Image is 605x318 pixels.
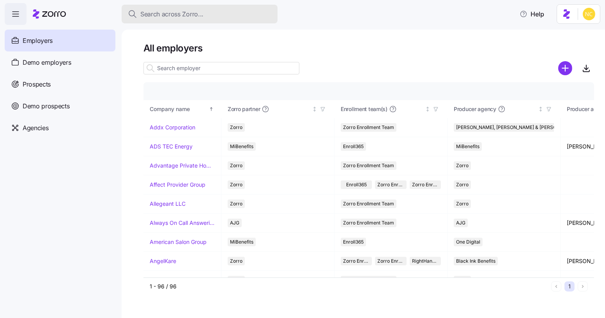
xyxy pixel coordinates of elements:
[23,79,51,89] span: Prospects
[230,219,239,227] span: AJG
[150,124,195,131] a: Addx Corporation
[209,106,214,112] div: Sorted ascending
[230,123,242,132] span: Zorro
[312,106,317,112] div: Not sorted
[5,117,115,139] a: Agencies
[150,257,176,265] a: AngelKare
[456,238,480,246] span: One Digital
[230,276,242,284] span: Zorro
[230,180,242,189] span: Zorro
[456,257,495,265] span: Black Ink Benefits
[5,30,115,51] a: Employers
[343,123,394,132] span: Zorro Enrollment Team
[412,257,439,265] span: RightHandMan Financial
[230,238,253,246] span: MiBenefits
[343,276,394,284] span: Zorro Enrollment Team
[456,123,577,132] span: [PERSON_NAME], [PERSON_NAME] & [PERSON_NAME]
[143,42,594,54] h1: All employers
[343,257,370,265] span: Zorro Enrollment Team
[150,162,215,170] a: Advantage Private Home Care
[150,143,193,150] a: ADS TEC Energy
[456,161,469,170] span: Zorro
[150,181,205,189] a: Affect Provider Group
[150,105,207,113] div: Company name
[230,161,242,170] span: Zorro
[538,106,543,112] div: Not sorted
[5,51,115,73] a: Demo employers
[425,106,430,112] div: Not sorted
[343,219,394,227] span: Zorro Enrollment Team
[346,180,367,189] span: Enroll365
[456,276,469,284] span: Zorro
[412,180,439,189] span: Zorro Enrollment Experts
[578,281,588,291] button: Next page
[456,180,469,189] span: Zorro
[23,123,48,133] span: Agencies
[230,200,242,208] span: Zorro
[150,238,207,246] a: American Salon Group
[230,142,253,151] span: MiBenefits
[143,62,299,74] input: Search employer
[343,238,364,246] span: Enroll365
[150,219,215,227] a: Always On Call Answering Service
[140,9,203,19] span: Search across Zorro...
[564,281,575,291] button: 1
[456,200,469,208] span: Zorro
[228,105,260,113] span: Zorro partner
[448,100,561,118] th: Producer agencyNot sorted
[567,105,605,113] span: Producer agent
[341,105,387,113] span: Enrollment team(s)
[122,5,278,23] button: Search across Zorro...
[377,257,404,265] span: Zorro Enrollment Experts
[5,95,115,117] a: Demo prospects
[150,276,190,284] a: Ares Interactive
[551,281,561,291] button: Previous page
[334,100,448,118] th: Enrollment team(s)Not sorted
[513,6,550,22] button: Help
[230,257,242,265] span: Zorro
[343,142,364,151] span: Enroll365
[150,200,186,208] a: Allegeant LLC
[583,8,595,20] img: e03b911e832a6112bf72643c5874f8d8
[558,61,572,75] svg: add icon
[150,283,548,290] div: 1 - 96 / 96
[143,100,221,118] th: Company nameSorted ascending
[23,101,70,111] span: Demo prospects
[456,219,465,227] span: AJG
[456,142,479,151] span: MiBenefits
[23,36,53,46] span: Employers
[343,161,394,170] span: Zorro Enrollment Team
[23,58,71,67] span: Demo employers
[343,200,394,208] span: Zorro Enrollment Team
[520,9,544,19] span: Help
[221,100,334,118] th: Zorro partnerNot sorted
[377,180,404,189] span: Zorro Enrollment Team
[454,105,496,113] span: Producer agency
[5,73,115,95] a: Prospects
